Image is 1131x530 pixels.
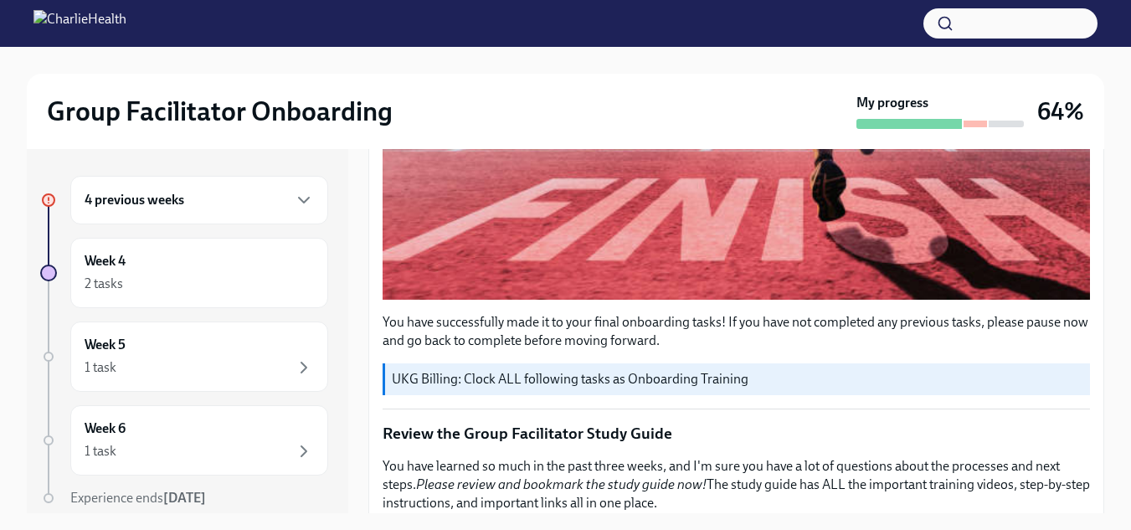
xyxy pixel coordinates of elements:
img: CharlieHealth [33,10,126,37]
strong: [DATE] [163,490,206,506]
a: Week 61 task [40,405,328,476]
h6: Week 6 [85,419,126,438]
div: 2 tasks [85,275,123,293]
em: Please review and bookmark the study guide now! [416,476,707,492]
span: Experience ends [70,490,206,506]
a: Week 51 task [40,322,328,392]
h6: 4 previous weeks [85,191,184,209]
h2: Group Facilitator Onboarding [47,95,393,128]
div: 1 task [85,442,116,461]
div: 4 previous weeks [70,176,328,224]
h6: Week 5 [85,336,126,354]
h6: Week 4 [85,252,126,270]
strong: My progress [856,94,928,112]
p: You have learned so much in the past three weeks, and I'm sure you have a lot of questions about ... [383,457,1090,512]
h3: 64% [1037,96,1084,126]
p: UKG Billing: Clock ALL following tasks as Onboarding Training [392,370,1083,388]
a: Week 42 tasks [40,238,328,308]
div: 1 task [85,358,116,377]
p: Review the Group Facilitator Study Guide [383,423,1090,445]
p: You have successfully made it to your final onboarding tasks! If you have not completed any previ... [383,313,1090,350]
